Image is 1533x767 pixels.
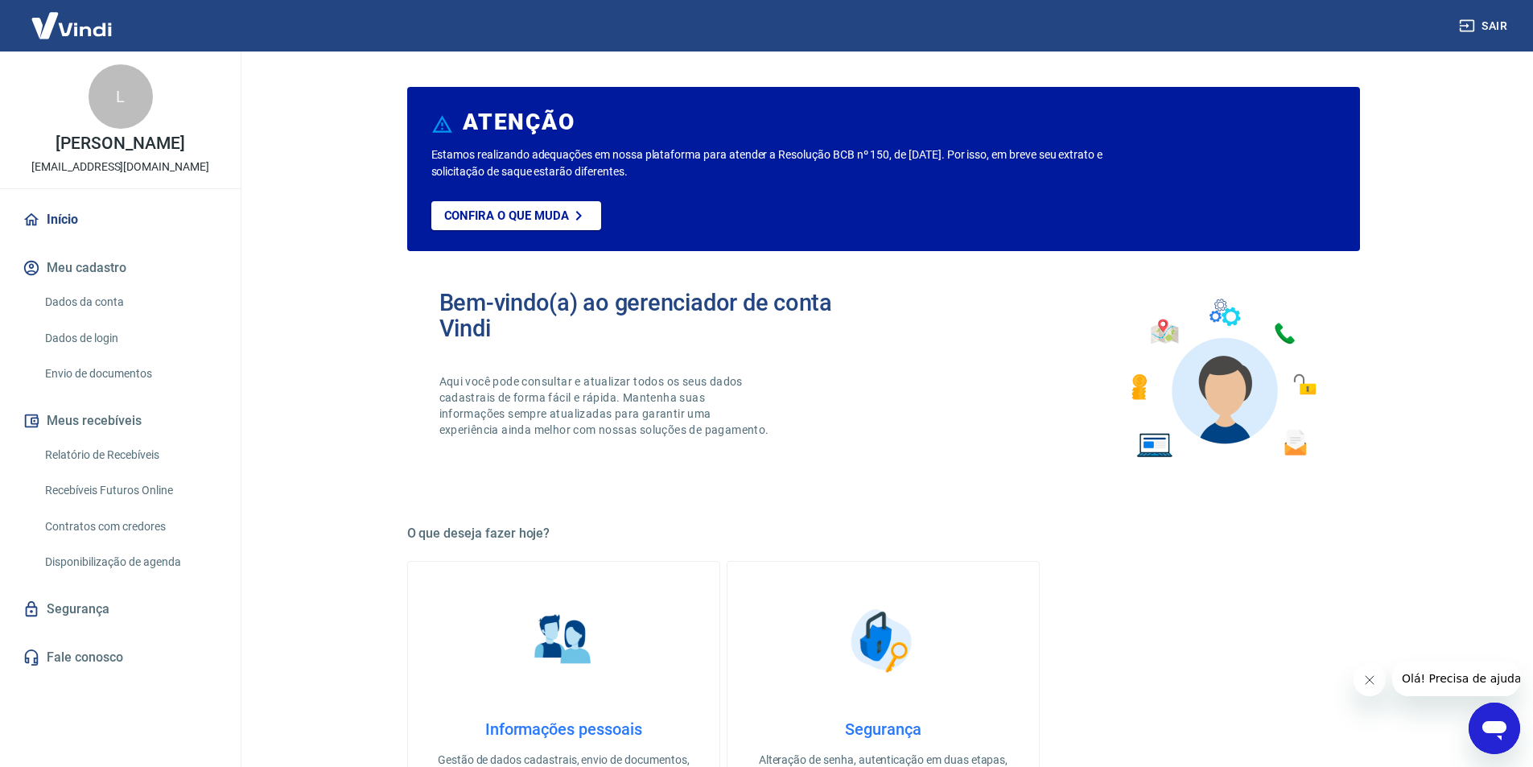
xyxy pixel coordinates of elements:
[39,439,221,472] a: Relatório de Recebíveis
[89,64,153,129] div: L
[843,600,923,681] img: Segurança
[434,720,694,739] h4: Informações pessoais
[1354,664,1386,696] iframe: Fechar mensagem
[31,159,209,175] p: [EMAIL_ADDRESS][DOMAIN_NAME]
[1456,11,1514,41] button: Sair
[1392,661,1520,696] iframe: Mensagem da empresa
[19,640,221,675] a: Fale conosco
[439,373,773,438] p: Aqui você pode consultar e atualizar todos os seus dados cadastrais de forma fácil e rápida. Mant...
[19,250,221,286] button: Meu cadastro
[407,526,1360,542] h5: O que deseja fazer hoje?
[19,592,221,627] a: Segurança
[1469,703,1520,754] iframe: Botão para abrir a janela de mensagens
[431,201,601,230] a: Confira o que muda
[39,510,221,543] a: Contratos com credores
[56,135,184,152] p: [PERSON_NAME]
[1117,290,1328,468] img: Imagem de um avatar masculino com diversos icones exemplificando as funcionalidades do gerenciado...
[10,11,135,24] span: Olá! Precisa de ajuda?
[444,208,569,223] p: Confira o que muda
[39,286,221,319] a: Dados da conta
[431,146,1155,180] p: Estamos realizando adequações em nossa plataforma para atender a Resolução BCB nº 150, de [DATE]....
[39,546,221,579] a: Disponibilização de agenda
[39,357,221,390] a: Envio de documentos
[19,202,221,237] a: Início
[19,1,124,50] img: Vindi
[523,600,604,681] img: Informações pessoais
[19,403,221,439] button: Meus recebíveis
[39,322,221,355] a: Dados de login
[753,720,1013,739] h4: Segurança
[439,290,884,341] h2: Bem-vindo(a) ao gerenciador de conta Vindi
[39,474,221,507] a: Recebíveis Futuros Online
[463,114,575,130] h6: ATENÇÃO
